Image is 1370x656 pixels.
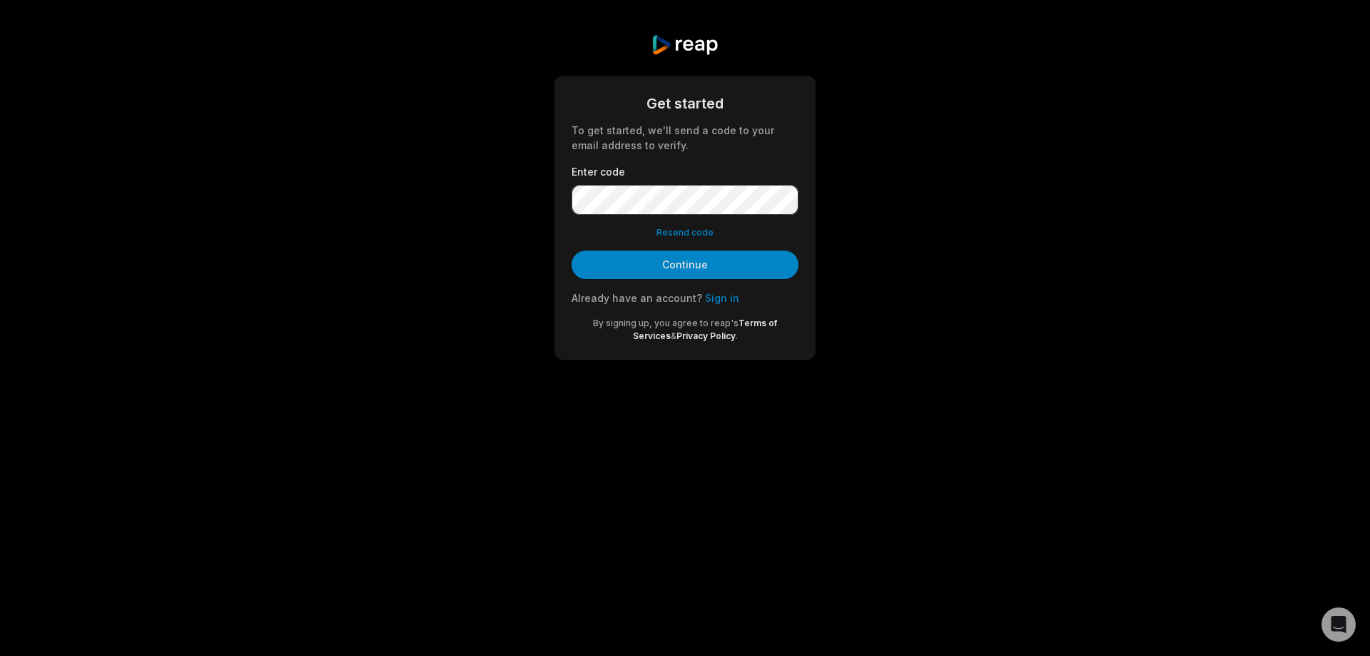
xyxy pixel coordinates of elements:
[572,251,798,279] button: Continue
[572,164,798,179] label: Enter code
[671,330,676,341] span: &
[633,318,778,341] a: Terms of Services
[656,226,714,239] button: Resend code
[676,330,736,341] a: Privacy Policy
[736,330,738,341] span: .
[651,34,719,56] img: reap
[572,123,798,153] div: To get started, we'll send a code to your email address to verify.
[1321,607,1356,642] div: Open Intercom Messenger
[705,292,739,304] a: Sign in
[572,93,798,114] div: Get started
[593,318,739,328] span: By signing up, you agree to reap's
[572,292,702,304] span: Already have an account?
